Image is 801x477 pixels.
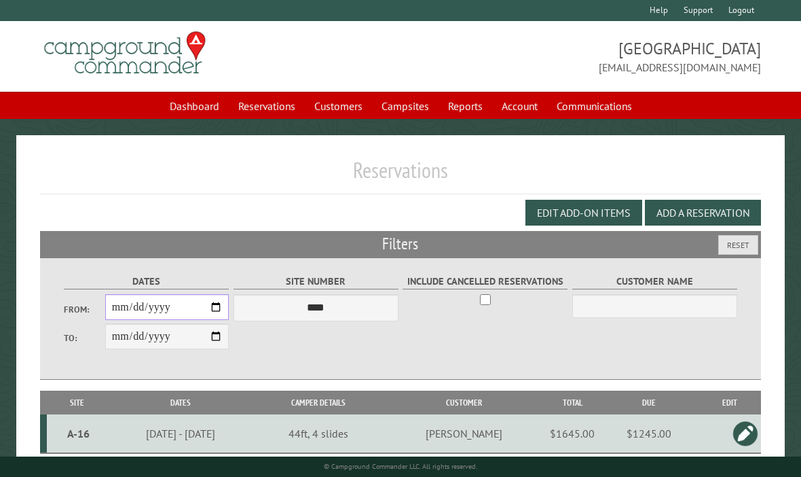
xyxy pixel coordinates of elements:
button: Edit Add-on Items [525,200,642,226]
a: Reservations [230,93,303,119]
label: From: [64,303,105,316]
th: Due [599,391,698,414]
th: Edit [698,391,761,414]
span: [GEOGRAPHIC_DATA] [EMAIL_ADDRESS][DOMAIN_NAME] [400,37,761,75]
h1: Reservations [40,157,761,194]
label: Site Number [234,274,398,289]
a: Dashboard [162,93,227,119]
th: Dates [107,391,255,414]
td: $1645.00 [545,414,599,453]
td: 44ft, 4 slides [255,414,383,453]
small: © Campground Commander LLC. All rights reserved. [324,462,477,471]
th: Camper Details [255,391,383,414]
img: Campground Commander [40,26,210,79]
a: Customers [306,93,371,119]
td: $1245.00 [599,414,698,453]
label: Customer Name [572,274,737,289]
a: Campsites [373,93,437,119]
th: Total [545,391,599,414]
label: Dates [64,274,229,289]
button: Reset [718,235,758,255]
td: [PERSON_NAME] [383,414,545,453]
a: Communications [548,93,640,119]
th: Site [47,391,107,414]
button: Add a Reservation [645,200,761,226]
th: Customer [383,391,545,414]
h2: Filters [40,231,761,257]
label: To: [64,332,105,344]
label: Include Cancelled Reservations [403,274,567,289]
div: [DATE] - [DATE] [109,427,253,440]
a: Account [493,93,546,119]
div: A-16 [52,427,105,440]
a: Reports [440,93,491,119]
